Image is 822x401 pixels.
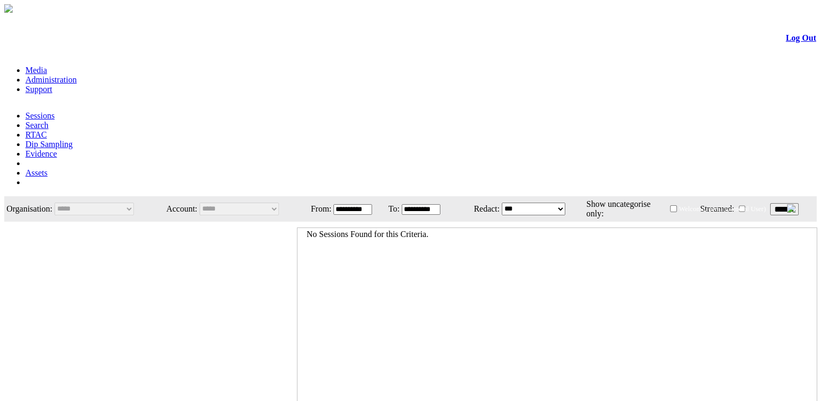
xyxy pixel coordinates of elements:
[4,4,13,13] img: arrow-3.png
[25,66,47,75] a: Media
[384,197,400,221] td: To:
[586,199,651,218] span: Show uncategorise only:
[304,197,332,221] td: From:
[787,204,796,213] img: bell24.png
[786,33,816,42] a: Log Out
[25,85,52,94] a: Support
[25,75,77,84] a: Administration
[679,205,766,213] span: Welcome, user1 (General User)
[5,197,53,221] td: Organisation:
[25,140,73,149] a: Dip Sampling
[25,130,47,139] a: RTAC
[157,197,198,221] td: Account:
[25,168,48,177] a: Assets
[25,149,57,158] a: Evidence
[25,111,55,120] a: Sessions
[25,121,49,130] a: Search
[306,230,428,239] span: No Sessions Found for this Criteria.
[453,197,500,221] td: Redact:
